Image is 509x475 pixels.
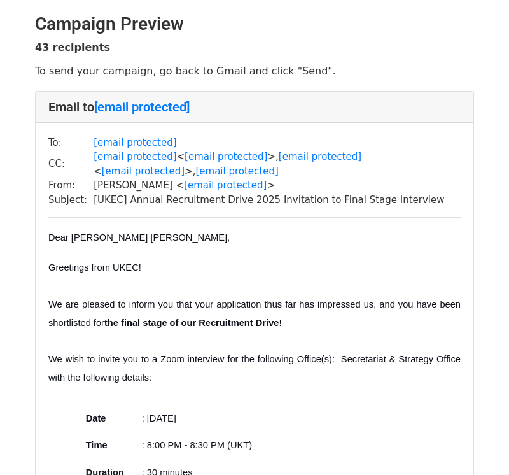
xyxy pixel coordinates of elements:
[94,99,190,115] a: [email protected]
[227,232,230,243] span: ,
[48,232,227,243] span: Dear [PERSON_NAME] [PERSON_NAME]
[86,440,108,450] span: Time
[94,178,461,193] td: [PERSON_NAME] < >
[35,13,474,35] h2: Campaign Preview
[48,150,94,178] td: CC:
[94,150,461,178] td: < >, < >,
[48,354,463,383] span: We wish to invite you to a Zoom interview for the following Office(s): Secretariat & Strategy Off...
[48,299,463,328] span: We are pleased to inform you that your application thus far has impressed us, and you have been s...
[35,64,474,78] p: To send your campaign, go back to Gmail and click "Send".
[279,151,361,162] a: [email protected]
[48,262,141,273] span: Greetings from UKEC!
[104,318,282,328] span: the final stage of our Recruitment Drive!
[35,41,110,53] strong: 43 recipients
[48,136,94,150] td: To:
[48,99,461,115] h4: Email to
[102,166,185,177] a: [email protected]
[185,151,267,162] a: [email protected]
[184,180,267,191] a: [email protected]
[142,413,176,423] span: : [DATE]
[86,413,106,423] span: Date
[94,137,176,148] a: [email protected]
[94,193,461,208] td: [UKEC] Annual Recruitment Drive 2025 Invitation to Final Stage Interview
[48,178,94,193] td: From:
[142,440,252,450] span: : 8:00 PM - 8:30 PM (UKT)
[195,166,278,177] a: [email protected]
[48,193,94,208] td: Subject:
[94,151,176,162] a: [email protected]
